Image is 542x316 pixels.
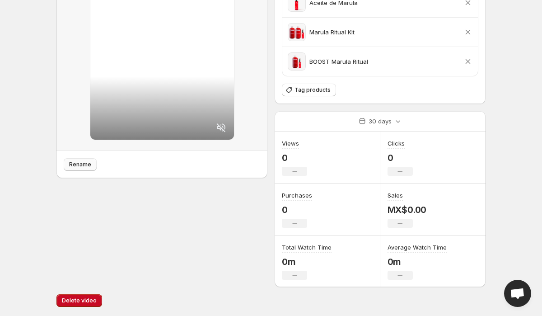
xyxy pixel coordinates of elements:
[388,139,405,148] h3: Clicks
[282,84,336,96] button: Tag products
[62,297,97,304] span: Delete video
[64,158,97,171] button: Rename
[388,191,403,200] h3: Sales
[369,117,392,126] p: 30 days
[282,243,332,252] h3: Total Watch Time
[309,28,355,37] p: Marula Ritual Kit
[309,57,368,66] p: BOOST Marula Ritual
[388,152,413,163] p: 0
[388,256,447,267] p: 0m
[282,256,332,267] p: 0m
[504,280,531,307] a: Open chat
[288,23,306,41] img: Black choker necklace
[288,52,306,71] img: Black choker necklace
[282,204,312,215] p: 0
[56,294,102,307] button: Delete video
[388,243,447,252] h3: Average Watch Time
[388,204,427,215] p: MX$0.00
[282,152,307,163] p: 0
[282,191,312,200] h3: Purchases
[69,161,91,168] span: Rename
[282,139,299,148] h3: Views
[294,86,331,94] span: Tag products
